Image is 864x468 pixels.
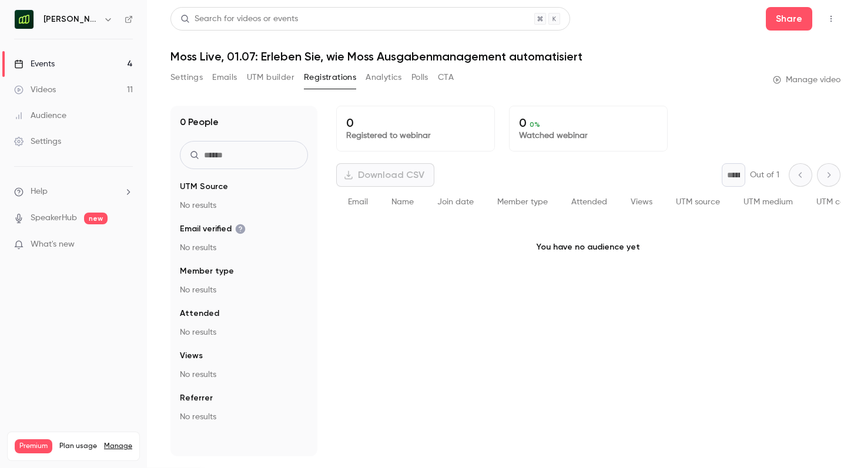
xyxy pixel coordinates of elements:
p: 0 [519,116,658,130]
span: UTM Source [180,181,228,193]
span: What's new [31,238,75,251]
li: help-dropdown-opener [14,186,133,198]
a: SpeakerHub [31,212,77,224]
span: Referrer [180,392,213,404]
h1: Moss Live, 01.07: Erleben Sie, wie Moss Ausgabenmanagement automatisiert [170,49,840,63]
p: Watched webinar [519,130,658,142]
a: Manage [104,442,132,451]
span: Views [180,350,203,362]
button: Share [766,7,812,31]
button: Polls [411,68,428,87]
span: Attended [180,308,219,319]
p: No results [180,326,308,338]
button: CTA [438,68,454,87]
span: Plan usage [59,442,97,451]
button: Settings [170,68,203,87]
h6: [PERSON_NAME] [GEOGRAPHIC_DATA] [43,14,99,25]
div: Settings [14,136,61,147]
p: No results [180,411,308,423]
div: Events [14,58,55,70]
p: Registered to webinar [346,130,485,142]
p: Out of 1 [750,169,779,181]
span: 0 % [530,120,540,129]
button: Analytics [366,68,402,87]
button: Registrations [304,68,356,87]
img: Moss Deutschland [15,10,34,29]
span: Attended [571,198,607,206]
button: Emails [212,68,237,87]
span: UTM source [676,198,720,206]
div: Audience [14,110,66,122]
p: No results [180,200,308,211]
span: Join date [437,198,474,206]
span: Premium [15,439,52,453]
p: You have no audience yet [336,218,840,277]
h1: 0 People [180,115,219,129]
span: Member type [497,198,548,206]
span: Name [391,198,414,206]
section: facet-groups [180,181,308,423]
span: Help [31,186,48,198]
div: Videos [14,84,56,96]
button: UTM builder [247,68,294,87]
div: Search for videos or events [180,13,298,25]
span: Email verified [180,223,246,235]
p: No results [180,242,308,254]
a: Manage video [773,74,840,86]
span: UTM medium [744,198,793,206]
span: Member type [180,265,234,277]
span: Email [348,198,368,206]
span: new [84,213,108,224]
p: No results [180,284,308,296]
span: Views [631,198,652,206]
p: 0 [346,116,485,130]
p: No results [180,369,308,381]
